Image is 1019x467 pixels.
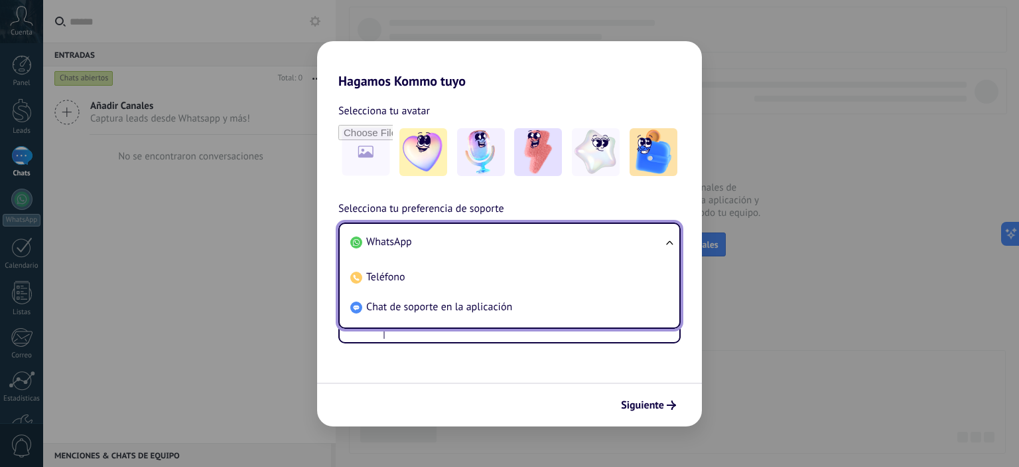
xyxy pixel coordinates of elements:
img: -5.jpeg [630,128,677,176]
img: -1.jpeg [399,128,447,176]
span: Chat de soporte en la aplicación [366,300,512,314]
img: -4.jpeg [572,128,620,176]
img: -2.jpeg [457,128,505,176]
span: Siguiente [621,401,664,410]
img: -3.jpeg [514,128,562,176]
h2: Hagamos Kommo tuyo [317,41,702,89]
span: WhatsApp [366,235,412,248]
span: Teléfono [366,270,405,284]
span: Selecciona tu avatar [338,102,430,120]
span: Selecciona tu preferencia de soporte [338,201,504,218]
button: Siguiente [615,394,682,417]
